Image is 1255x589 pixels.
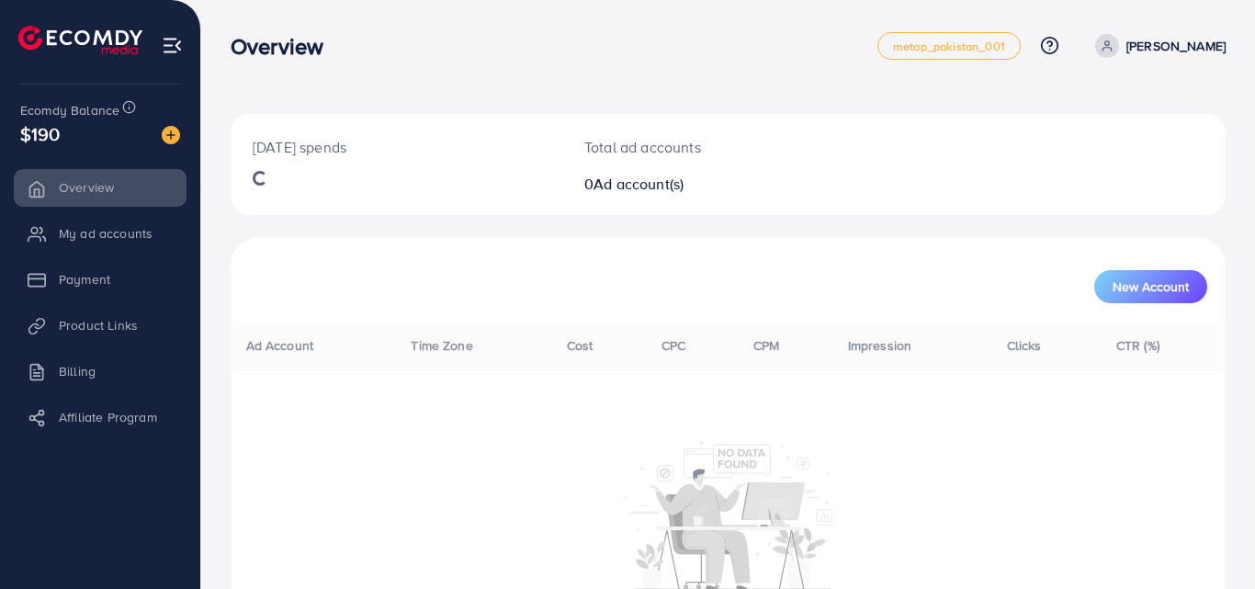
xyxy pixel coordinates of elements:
[18,26,142,54] img: logo
[162,126,180,144] img: image
[1088,34,1226,58] a: [PERSON_NAME]
[584,136,789,158] p: Total ad accounts
[594,174,684,194] span: Ad account(s)
[877,32,1021,60] a: metap_pakistan_001
[231,33,338,60] h3: Overview
[1113,280,1189,293] span: New Account
[253,136,540,158] p: [DATE] spends
[1126,35,1226,57] p: [PERSON_NAME]
[162,35,183,56] img: menu
[1094,270,1207,303] button: New Account
[893,40,1005,52] span: metap_pakistan_001
[584,176,789,193] h2: 0
[20,120,61,147] span: $190
[20,101,119,119] span: Ecomdy Balance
